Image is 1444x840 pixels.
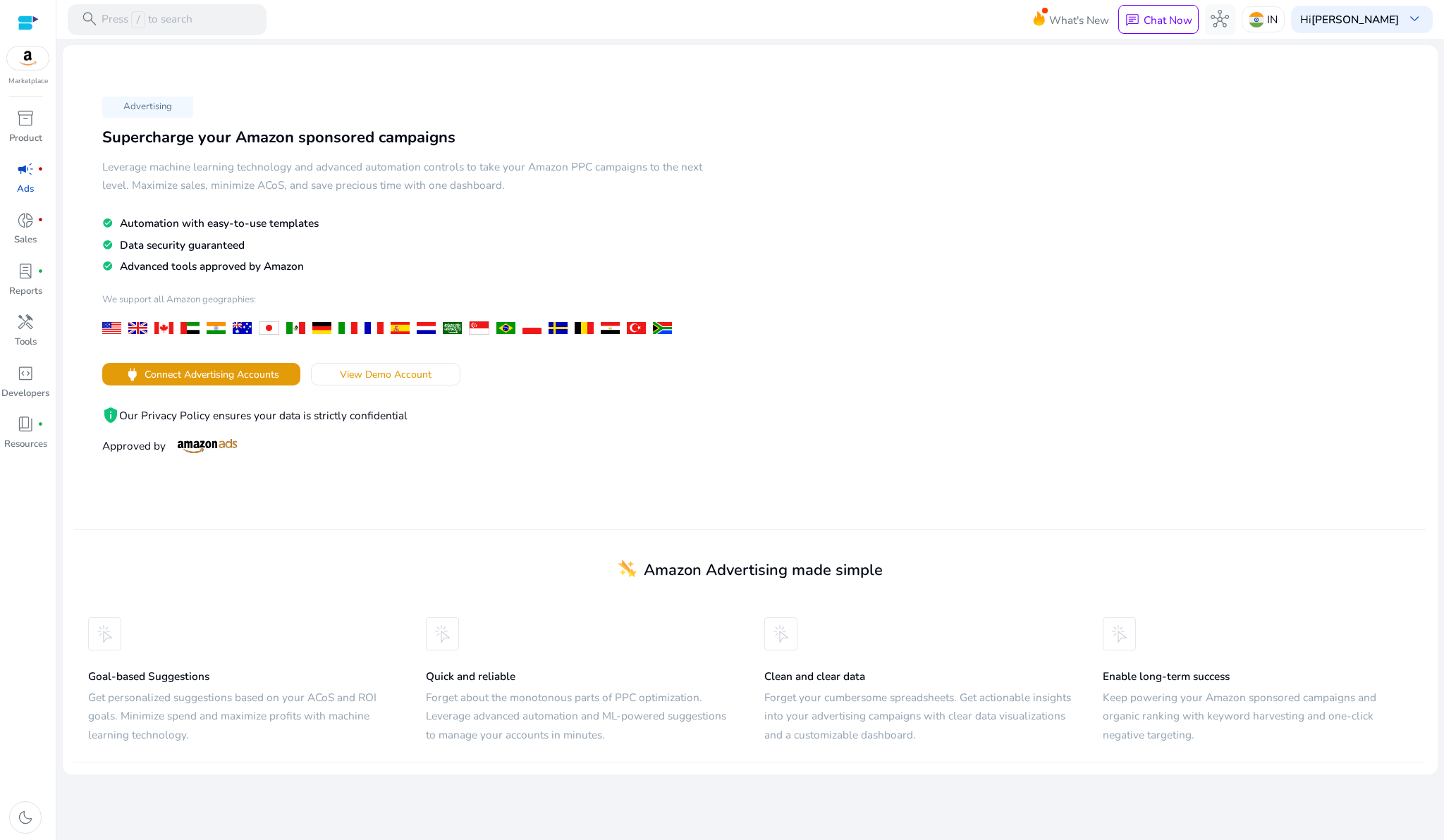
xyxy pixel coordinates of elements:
button: chatChat Now [1118,5,1198,34]
h5: Quick and reliable [426,670,736,683]
span: search [80,10,99,28]
span: dark_mode [16,808,35,827]
h3: Supercharge your Amazon sponsored campaigns [102,128,722,147]
h5: Forget your cumbersome spreadsheets. Get actionable insights into your advertising campaigns with... [764,688,1075,744]
h4: We support all Amazon geographies: [102,294,722,317]
span: chat [1125,13,1140,28]
span: fiber_manual_record [37,268,44,275]
h5: Get personalized suggestions based on your ACoS and ROI goals. Minimize spend and maximize profit... [88,688,398,744]
img: amazon.svg [7,47,49,70]
p: Resources [4,438,47,452]
span: Automation with easy-to-use templates [120,216,319,230]
p: Chat Now [1144,13,1192,27]
span: keyboard_arrow_down [1405,10,1424,28]
span: power [123,366,142,384]
p: Product [9,132,42,146]
p: Reports [9,285,42,299]
span: fiber_manual_record [37,421,44,428]
span: Amazon Advertising made simple [644,560,883,581]
p: Marketplace [8,76,48,87]
span: donut_small [16,211,35,230]
span: Data security guaranteed [120,237,245,252]
p: Approved by [102,438,722,454]
p: Sales [14,233,37,247]
p: Developers [1,387,49,401]
img: in.svg [1249,12,1264,27]
p: Ads [17,183,34,197]
span: inventory_2 [16,109,35,128]
h5: Clean and clear data [764,670,1075,683]
h5: Keep powering your Amazon sponsored campaigns and organic ranking with keyword harvesting and one... [1103,688,1413,744]
mat-icon: privacy_tip [102,407,119,424]
p: Hi [1300,14,1399,25]
span: / [131,11,145,28]
h5: Leverage machine learning technology and advanced automation controls to take your Amazon PPC cam... [102,158,722,195]
button: View Demo Account [311,363,460,385]
p: Advertising [102,97,193,118]
span: View Demo Account [340,367,432,382]
span: fiber_manual_record [37,217,44,223]
span: campaign [16,160,35,178]
p: Press to search [102,11,192,28]
h5: Goal-based Suggestions [88,670,398,683]
p: IN [1267,7,1278,32]
span: book_4 [16,415,35,433]
h5: Forget about the monotonous parts of PPC optimization. Leverage advanced automation and ML-powere... [426,688,736,744]
span: Advanced tools approved by Amazon [120,259,304,273]
span: lab_profile [16,262,35,280]
button: powerConnect Advertising Accounts [102,363,301,385]
mat-icon: check_circle [102,260,113,273]
p: Our Privacy Policy ensures your data is strictly confidential [102,407,722,424]
span: hub [1211,10,1229,28]
span: fiber_manual_record [37,166,44,173]
mat-icon: check_circle [102,217,113,230]
button: hub [1205,4,1236,35]
span: What's New [1049,8,1109,32]
span: code_blocks [16,364,35,383]
mat-icon: check_circle [102,239,113,252]
span: handyman [16,313,35,331]
h5: Enable long-term success [1103,670,1413,683]
b: [PERSON_NAME] [1311,12,1399,27]
span: Connect Advertising Accounts [145,367,279,382]
p: Tools [15,335,37,350]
